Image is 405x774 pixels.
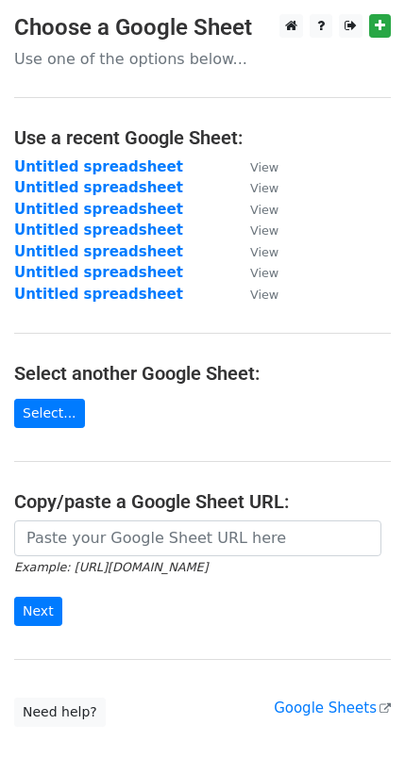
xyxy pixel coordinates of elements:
[14,179,183,196] a: Untitled spreadsheet
[14,399,85,428] a: Select...
[250,288,278,302] small: View
[14,560,208,574] small: Example: [URL][DOMAIN_NAME]
[14,126,391,149] h4: Use a recent Google Sheet:
[14,286,183,303] a: Untitled spreadsheet
[231,286,278,303] a: View
[250,203,278,217] small: View
[231,222,278,239] a: View
[14,520,381,556] input: Paste your Google Sheet URL here
[250,181,278,195] small: View
[14,490,391,513] h4: Copy/paste a Google Sheet URL:
[14,222,183,239] a: Untitled spreadsheet
[14,264,183,281] a: Untitled spreadsheet
[14,201,183,218] a: Untitled spreadsheet
[14,362,391,385] h4: Select another Google Sheet:
[250,245,278,259] small: View
[274,700,391,716] a: Google Sheets
[250,160,278,174] small: View
[14,49,391,69] p: Use one of the options below...
[250,266,278,280] small: View
[14,14,391,41] h3: Choose a Google Sheet
[231,201,278,218] a: View
[250,223,278,238] small: View
[231,243,278,260] a: View
[14,158,183,175] a: Untitled spreadsheet
[231,158,278,175] a: View
[14,243,183,260] a: Untitled spreadsheet
[14,597,62,626] input: Next
[231,179,278,196] a: View
[231,264,278,281] a: View
[14,698,106,727] a: Need help?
